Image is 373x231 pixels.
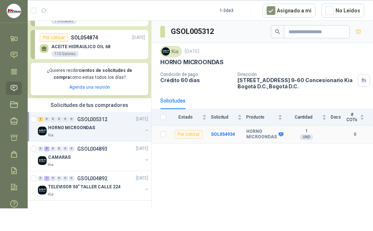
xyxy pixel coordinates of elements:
p: SOL054874 [71,34,98,42]
p: GSOL004892 [77,176,107,181]
p: GSOL004893 [77,146,107,151]
b: HORNO MICROONDAS [246,129,277,140]
a: 0 6 0 0 0 0 GSOL004893[DATE] Company LogoCAMARASKia [38,145,150,168]
div: 0 [69,176,74,181]
div: 0 [56,146,62,151]
span: Cantidad [287,115,320,120]
div: 110 Galones [51,51,79,57]
div: 6 [44,146,50,151]
div: UND [300,134,313,140]
div: 0 [50,146,56,151]
span: Solicitud [211,115,236,120]
div: 0 [50,117,56,122]
th: # COTs [345,109,373,126]
p: Condición de pago [160,72,232,77]
p: TELEVISOR 50" TALLER CALLE 224 [48,184,120,190]
a: Por cotizarSOL054874[DATE] ACEITE HIDRAULICO OIL 68110 Galones [31,30,148,59]
p: [DATE] [185,48,199,55]
div: 0 [69,146,74,151]
th: Producto [246,109,287,126]
p: Crédito 60 días [160,77,232,83]
a: 1 0 0 0 0 0 GSOL005312[DATE] Company LogoHORNO MICROONDASKia [38,115,150,138]
img: Company Logo [162,47,170,55]
div: Solicitudes [160,97,185,105]
img: Company Logo [38,186,47,195]
p: Kia [48,192,54,197]
th: Cantidad [287,109,330,126]
p: [STREET_ADDRESS] 9-60 Concesionario Kia Bogotá D.C. , Bogotá D.C. [237,77,355,89]
p: GSOL005312 [77,117,107,122]
div: 1 [44,176,50,181]
b: 1 [287,128,326,134]
p: [DATE] [136,145,148,152]
div: 0 [63,146,68,151]
span: Producto [246,115,276,120]
div: 0 [56,117,62,122]
div: 0 [38,176,43,181]
img: Company Logo [38,156,47,165]
th: Estado [170,109,211,126]
b: 0 [345,131,364,138]
div: Kia [160,46,182,57]
button: Asignado a mi [263,4,315,18]
a: Agenda una reunión [69,85,110,90]
div: Por cotizar [174,130,203,139]
div: 1 Unidades [51,18,76,24]
p: [DATE] [132,34,145,41]
h3: GSOL005312 [171,26,215,37]
th: Docs [331,109,346,126]
p: HORNO MICROONDAS [160,58,224,66]
p: ACEITE HIDRAULICO OIL 68 [51,44,110,49]
b: cientos de solicitudes de compra [54,68,132,80]
img: Company Logo [38,127,47,135]
div: 0 [44,117,50,122]
div: 0 [63,176,68,181]
a: 0 1 0 0 0 0 GSOL004892[DATE] Company LogoTELEVISOR 50" TALLER CALLE 224Kia [38,174,150,197]
p: Kia [48,132,54,138]
img: Company Logo [7,4,21,18]
div: 0 [56,176,62,181]
a: SOL054934 [211,132,235,137]
span: # COTs [345,112,358,122]
div: 0 [63,117,68,122]
p: ¿Quieres recibir como estas todos los días? [35,67,144,81]
p: [DATE] [136,175,148,182]
th: Solicitud [211,109,246,126]
div: Solicitudes de tus compradores [28,98,151,112]
div: 0 [38,146,43,151]
span: Estado [170,115,201,120]
p: [DATE] [136,116,148,123]
span: search [275,29,280,34]
p: HORNO MICROONDAS [48,124,95,131]
div: 1 [38,117,43,122]
div: 0 [69,117,74,122]
div: Por cotizar [40,33,68,42]
div: 1 - 3 de 3 [220,5,257,16]
div: 0 [50,176,56,181]
p: Dirección [237,72,355,77]
button: No Leídos [321,4,364,18]
p: CAMARAS [48,154,71,161]
p: Kia [48,162,54,168]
